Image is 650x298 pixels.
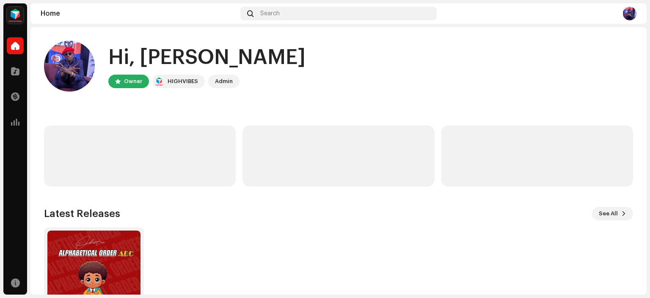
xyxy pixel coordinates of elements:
span: Search [260,10,280,17]
div: Admin [215,76,233,86]
div: Owner [124,76,142,86]
h3: Latest Releases [44,207,120,220]
img: e8510ad3-073a-45c8-bd30-9cb5ca98471f [44,41,95,92]
div: HIGHVIBES [168,76,198,86]
button: See All [592,207,633,220]
div: Home [41,10,237,17]
span: See All [599,205,618,222]
div: Hi, [PERSON_NAME] [108,44,306,71]
img: feab3aad-9b62-475c-8caf-26f15a9573ee [7,7,24,24]
img: feab3aad-9b62-475c-8caf-26f15a9573ee [154,76,164,86]
img: e8510ad3-073a-45c8-bd30-9cb5ca98471f [623,7,636,20]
